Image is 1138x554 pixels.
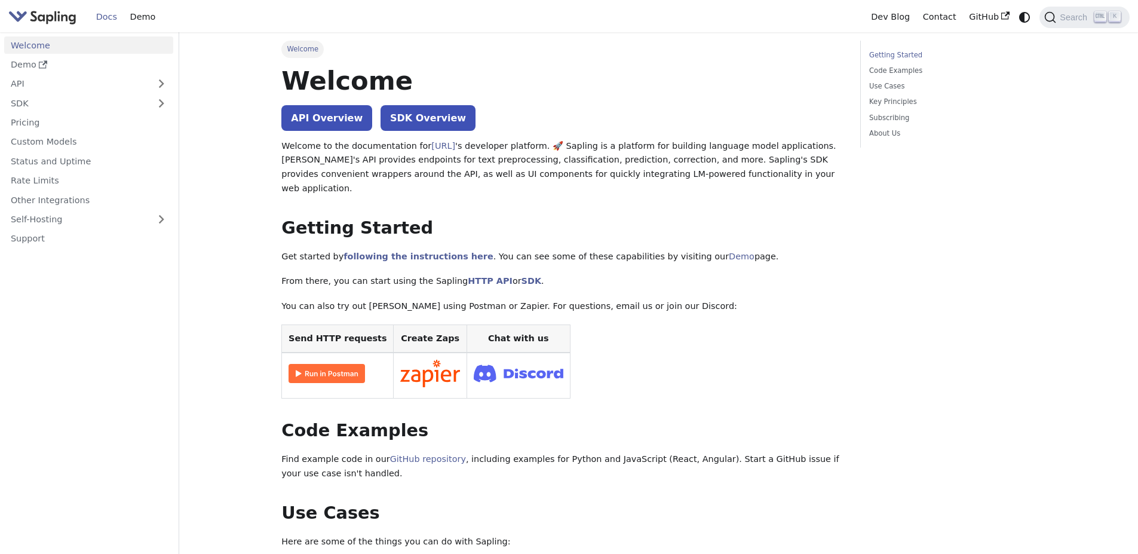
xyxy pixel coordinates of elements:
a: Custom Models [4,133,173,151]
img: Connect in Zapier [400,360,460,387]
a: Pricing [4,114,173,131]
p: Here are some of the things you can do with Sapling: [281,535,843,549]
span: Welcome [281,41,324,57]
a: Other Integrations [4,191,173,209]
img: Join Discord [474,361,563,385]
a: Getting Started [869,50,1031,61]
a: HTTP API [468,276,513,286]
p: Get started by . You can see some of these capabilities by visiting our page. [281,250,843,264]
a: Welcome [4,36,173,54]
a: About Us [869,128,1031,139]
nav: Breadcrumbs [281,41,843,57]
button: Search (Ctrl+K) [1039,7,1129,28]
a: Key Principles [869,96,1031,108]
a: Dev Blog [864,8,916,26]
img: Run in Postman [289,364,365,383]
a: Use Cases [869,81,1031,92]
a: Support [4,230,173,247]
a: GitHub repository [390,454,466,464]
span: Search [1056,13,1094,22]
button: Expand sidebar category 'SDK' [149,94,173,112]
h2: Code Examples [281,420,843,442]
button: Switch between dark and light mode (currently system mode) [1016,8,1033,26]
a: Demo [4,56,173,74]
a: SDK [522,276,541,286]
a: following the instructions here [343,252,493,261]
th: Send HTTP requests [282,325,394,353]
img: Sapling.ai [8,8,76,26]
p: Welcome to the documentation for 's developer platform. 🚀 Sapling is a platform for building lang... [281,139,843,196]
button: Expand sidebar category 'API' [149,75,173,93]
kbd: K [1109,11,1121,22]
a: Status and Uptime [4,152,173,170]
a: [URL] [431,141,455,151]
p: From there, you can start using the Sapling or . [281,274,843,289]
a: Docs [90,8,124,26]
p: You can also try out [PERSON_NAME] using Postman or Zapier. For questions, email us or join our D... [281,299,843,314]
p: Find example code in our , including examples for Python and JavaScript (React, Angular). Start a... [281,452,843,481]
a: Code Examples [869,65,1031,76]
h1: Welcome [281,65,843,97]
a: Rate Limits [4,172,173,189]
a: API [4,75,149,93]
a: Self-Hosting [4,211,173,228]
a: API Overview [281,105,372,131]
a: SDK Overview [381,105,476,131]
a: SDK [4,94,149,112]
a: Sapling.ai [8,8,81,26]
th: Chat with us [467,325,570,353]
a: Demo [124,8,162,26]
a: Demo [729,252,754,261]
h2: Getting Started [281,218,843,239]
a: Subscribing [869,112,1031,124]
h2: Use Cases [281,503,843,524]
a: Contact [916,8,963,26]
th: Create Zaps [394,325,467,353]
a: GitHub [962,8,1016,26]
